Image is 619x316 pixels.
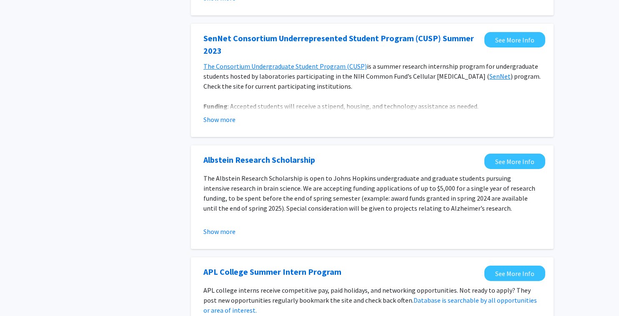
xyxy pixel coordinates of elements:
[489,72,511,80] a: SenNet
[203,61,541,91] p: is a summer research internship program for undergraduate students hosted by laboratories partici...
[203,32,480,57] a: Opens in a new tab
[484,154,545,169] a: Opens in a new tab
[203,226,236,236] button: Show more
[203,173,541,213] p: The Albstein Research Scholarship is open to Johns Hopkins undergraduate and graduate students pu...
[203,114,236,124] button: Show more
[203,154,315,166] a: Opens in a new tab
[203,102,228,110] strong: Funding
[203,266,341,278] a: Opens in a new tab
[484,32,545,47] a: Opens in a new tab
[203,285,541,315] p: APL college interns receive competitive pay, paid holidays, and networking opportunities. Not rea...
[6,279,35,310] iframe: Chat
[203,101,541,111] p: : Accepted students will receive a stipend, housing, and technology assistance as needed.
[484,266,545,281] a: Opens in a new tab
[203,62,367,70] a: The Consortium Undergraduate Student Program (CUSP)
